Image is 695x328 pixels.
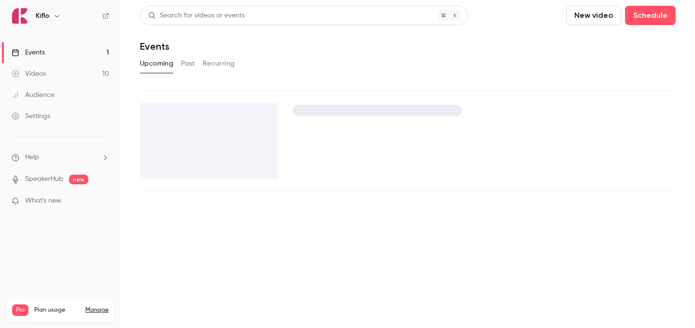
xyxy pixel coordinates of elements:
div: Videos [12,69,46,79]
img: Kiflo [12,8,28,24]
span: Plan usage [34,306,80,314]
button: Upcoming [140,56,173,71]
span: Pro [12,304,28,316]
button: New video [566,6,621,25]
span: What's new [25,196,61,206]
span: Help [25,152,39,163]
li: help-dropdown-opener [12,152,109,163]
button: Past [181,56,195,71]
a: Manage [85,306,109,314]
div: Search for videos or events [148,11,245,21]
span: new [69,175,88,184]
button: Schedule [625,6,676,25]
button: Recurring [203,56,235,71]
div: Audience [12,90,55,100]
div: Events [12,48,45,57]
a: SpeakerHub [25,174,63,184]
h6: Kiflo [36,11,49,21]
div: Settings [12,111,50,121]
h1: Events [140,41,169,52]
